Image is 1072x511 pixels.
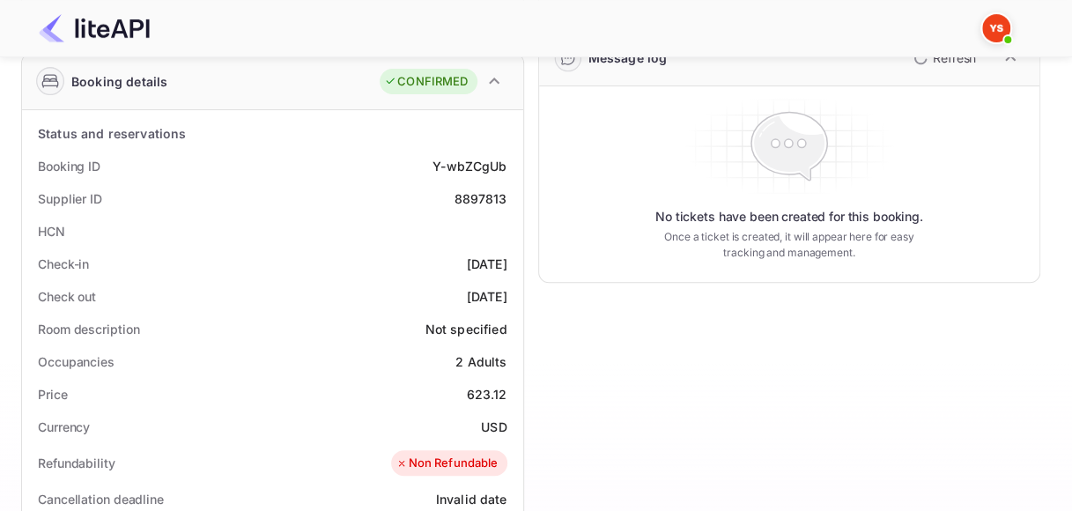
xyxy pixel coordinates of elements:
[38,385,68,404] div: Price
[454,189,506,208] div: 8897813
[38,490,164,508] div: Cancellation deadline
[432,157,506,175] div: Y-wbZCgUb
[38,189,102,208] div: Supplier ID
[982,14,1010,42] img: Yandex Support
[38,320,139,338] div: Room description
[39,14,150,42] img: LiteAPI Logo
[436,490,507,508] div: Invalid date
[71,72,167,91] div: Booking details
[396,455,498,472] div: Non Refundable
[38,222,65,241] div: HCN
[425,320,507,338] div: Not specified
[38,287,96,306] div: Check out
[655,208,923,226] p: No tickets have been created for this booking.
[38,418,90,436] div: Currency
[588,48,668,67] div: Message log
[481,418,506,436] div: USD
[38,454,115,472] div: Refundability
[38,352,115,371] div: Occupancies
[467,287,507,306] div: [DATE]
[467,255,507,273] div: [DATE]
[455,352,506,371] div: 2 Adults
[903,44,983,72] button: Refresh
[38,255,89,273] div: Check-in
[467,385,507,404] div: 623.12
[38,124,186,143] div: Status and reservations
[655,229,923,261] p: Once a ticket is created, it will appear here for easy tracking and management.
[38,157,100,175] div: Booking ID
[933,48,976,67] p: Refresh
[384,73,468,91] div: CONFIRMED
